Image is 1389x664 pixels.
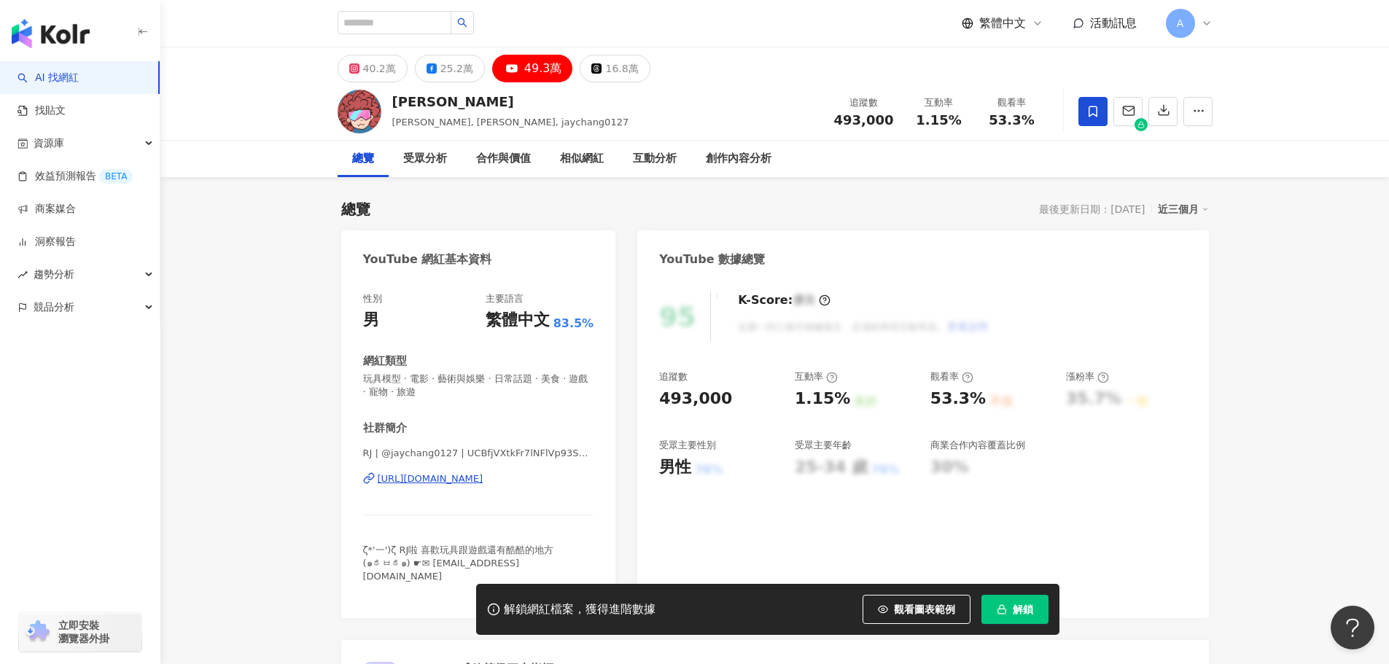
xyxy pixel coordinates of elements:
div: 互動率 [795,370,838,383]
img: KOL Avatar [338,90,381,133]
span: search [457,17,467,28]
a: 洞察報告 [17,235,76,249]
div: 近三個月 [1158,200,1209,219]
span: 解鎖 [1013,604,1033,615]
div: 創作內容分析 [706,150,771,168]
div: 觀看率 [930,370,973,383]
div: 男性 [659,456,691,479]
button: 解鎖 [981,595,1048,624]
div: 漲粉率 [1066,370,1109,383]
div: 互動率 [911,95,967,110]
div: 1.15% [795,388,850,410]
div: 主要語言 [486,292,524,305]
span: rise [17,270,28,280]
span: 53.3% [989,113,1034,128]
div: 49.3萬 [524,58,562,79]
img: chrome extension [23,620,52,644]
div: 16.8萬 [605,58,638,79]
span: 趨勢分析 [34,258,74,291]
div: 追蹤數 [659,370,688,383]
a: 商案媒合 [17,202,76,216]
a: 效益預測報告BETA [17,169,133,184]
span: A [1177,15,1184,31]
div: 最後更新日期：[DATE] [1039,203,1145,215]
a: [URL][DOMAIN_NAME] [363,472,594,485]
div: 53.3% [930,388,986,410]
span: [PERSON_NAME], [PERSON_NAME], jaychang0127 [392,117,629,128]
span: RJ | @jaychang0127 | UCBfjVXtkFr7lNFlVp93SeQg [363,447,594,460]
div: K-Score : [738,292,830,308]
a: chrome extension立即安裝 瀏覽器外掛 [19,612,141,652]
button: 25.2萬 [415,55,485,82]
div: 網紅類型 [363,354,407,369]
div: 受眾分析 [403,150,447,168]
div: [PERSON_NAME] [392,93,629,111]
div: 總覽 [352,150,374,168]
span: 玩具模型 · 電影 · 藝術與娛樂 · 日常話題 · 美食 · 遊戲 · 寵物 · 旅遊 [363,372,594,399]
span: ζ*'一')ζ RJ啦 喜歡玩具跟遊戲還有酷酷的地方 (๑ಠㅂಠ๑) ☛✉ [EMAIL_ADDRESS][DOMAIN_NAME] [363,544,554,582]
button: 16.8萬 [580,55,650,82]
span: 83.5% [553,316,594,332]
span: 競品分析 [34,291,74,324]
div: 繁體中文 [486,309,550,332]
div: 商業合作內容覆蓋比例 [930,439,1025,452]
div: YouTube 網紅基本資料 [363,251,492,267]
div: 觀看率 [984,95,1040,110]
div: 25.2萬 [440,58,473,79]
span: 立即安裝 瀏覽器外掛 [58,619,109,645]
div: 追蹤數 [834,95,894,110]
button: 49.3萬 [492,55,573,82]
div: YouTube 數據總覽 [659,251,765,267]
button: 觀看圖表範例 [863,595,970,624]
div: 互動分析 [633,150,677,168]
div: 493,000 [659,388,732,410]
span: 繁體中文 [979,15,1026,31]
span: 493,000 [834,112,894,128]
a: searchAI 找網紅 [17,71,79,85]
div: 相似網紅 [560,150,604,168]
div: 合作與價值 [476,150,531,168]
div: 受眾主要性別 [659,439,716,452]
span: 觀看圖表範例 [894,604,955,615]
img: logo [12,19,90,48]
a: 找貼文 [17,103,66,118]
div: [URL][DOMAIN_NAME] [378,472,483,485]
div: 40.2萬 [363,58,396,79]
div: 性別 [363,292,382,305]
span: 資源庫 [34,127,64,160]
button: 40.2萬 [338,55,408,82]
div: 總覽 [341,199,370,219]
div: 社群簡介 [363,421,407,436]
span: 活動訊息 [1090,16,1137,30]
span: 1.15% [916,113,961,128]
div: 男 [363,309,379,332]
div: 解鎖網紅檔案，獲得進階數據 [504,602,655,617]
div: 受眾主要年齡 [795,439,852,452]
